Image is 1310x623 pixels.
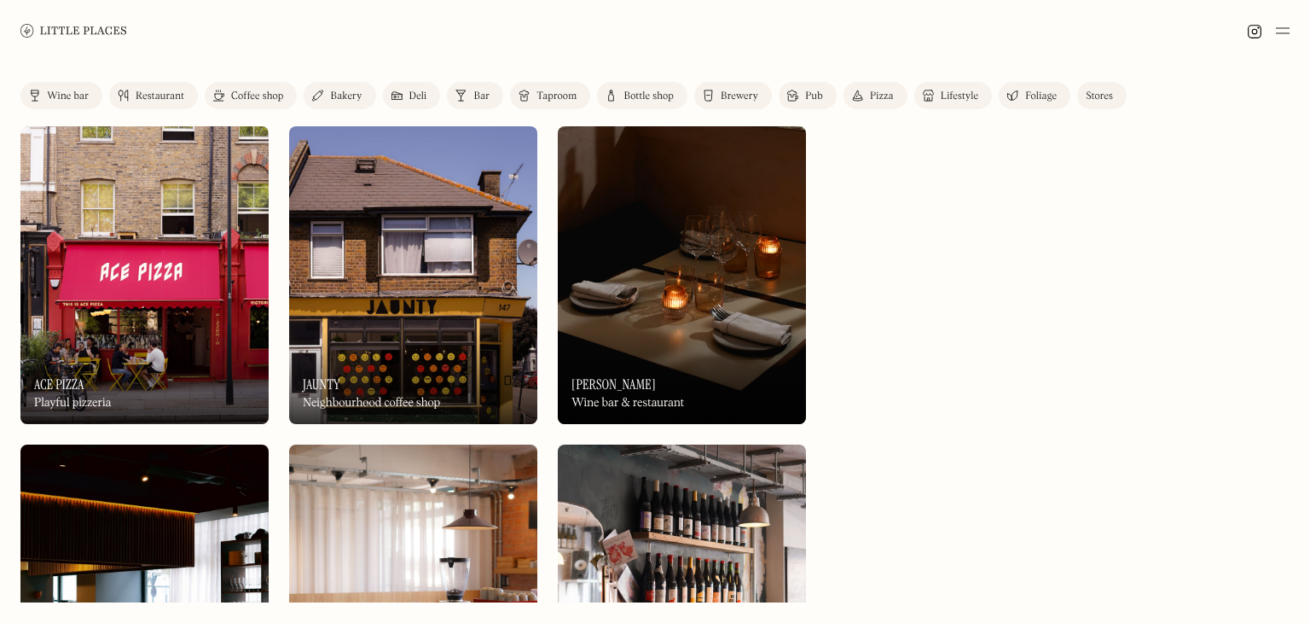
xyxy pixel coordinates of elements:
[447,82,503,109] a: Bar
[289,126,537,424] a: JauntyJauntyJauntyNeighbourhood coffee shop
[805,91,823,102] div: Pub
[558,126,806,424] a: LunaLuna[PERSON_NAME]Wine bar & restaurant
[304,82,375,109] a: Bakery
[1025,91,1057,102] div: Foliage
[383,82,441,109] a: Deli
[1086,91,1113,102] div: Stores
[231,91,283,102] div: Coffee shop
[136,91,184,102] div: Restaurant
[289,126,537,424] img: Jaunty
[536,91,577,102] div: Taproom
[20,126,269,424] a: Ace PizzaAce PizzaAce PizzaPlayful pizzeria
[843,82,907,109] a: Pizza
[510,82,590,109] a: Taproom
[473,91,490,102] div: Bar
[205,82,297,109] a: Coffee shop
[303,396,440,410] div: Neighbourhood coffee shop
[914,82,992,109] a: Lifestyle
[870,91,894,102] div: Pizza
[597,82,687,109] a: Bottle shop
[941,91,978,102] div: Lifestyle
[303,376,340,393] h3: Jaunty
[694,82,772,109] a: Brewery
[721,91,758,102] div: Brewery
[558,126,806,424] img: Luna
[20,82,102,109] a: Wine bar
[34,396,112,410] div: Playful pizzeria
[571,376,656,393] h3: [PERSON_NAME]
[20,126,269,424] img: Ace Pizza
[1077,82,1127,109] a: Stores
[571,396,684,410] div: Wine bar & restaurant
[330,91,362,102] div: Bakery
[999,82,1070,109] a: Foliage
[34,376,84,393] h3: Ace Pizza
[47,91,89,102] div: Wine bar
[779,82,837,109] a: Pub
[109,82,198,109] a: Restaurant
[409,91,427,102] div: Deli
[623,91,674,102] div: Bottle shop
